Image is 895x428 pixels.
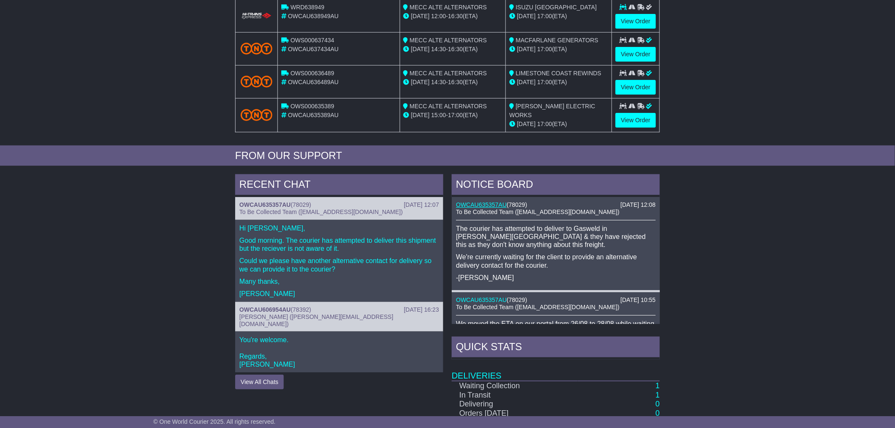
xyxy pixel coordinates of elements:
span: OWS000637434 [291,37,335,44]
span: [DATE] [517,13,535,19]
span: 78392 [293,306,309,313]
div: - (ETA) [404,12,502,21]
div: - (ETA) [404,78,502,87]
span: [DATE] [517,46,535,52]
span: [DATE] [411,13,430,19]
a: View Order [615,14,656,29]
span: 17:00 [537,13,552,19]
span: © One World Courier 2025. All rights reserved. [154,418,276,425]
div: (ETA) [509,45,608,54]
span: [PERSON_NAME] ELECTRIC WORKS [509,103,595,118]
div: RECENT CHAT [235,174,443,197]
div: [DATE] 12:08 [620,201,656,209]
p: Hi [PERSON_NAME], [239,224,439,232]
span: [DATE] [411,46,430,52]
p: The courier has attempted to deliver to Gasweld in [PERSON_NAME][GEOGRAPHIC_DATA] & they have rej... [456,225,656,249]
span: ISUZU [GEOGRAPHIC_DATA] [516,4,597,11]
div: (ETA) [509,12,608,21]
span: 78029 [509,296,525,303]
p: We moved the ETA on our portal from 26/08 to 28/08 while waiting for the freight to be delivered. [456,320,656,336]
td: Orders [DATE] [452,409,578,418]
div: NOTICE BOARD [452,174,660,197]
a: View Order [615,80,656,95]
span: 12:00 [431,13,446,19]
a: OWCAU635357AU [239,201,291,208]
p: We're currently waiting for the client to provide an alternative delivery contact for the courier. [456,253,656,269]
a: 1 [656,381,660,390]
span: 14:30 [431,79,446,85]
img: HiTrans.png [241,12,272,20]
span: MECC ALTE ALTERNATORS [410,37,487,44]
span: OWCAU635389AU [288,112,339,118]
span: OWS000636489 [291,70,335,77]
span: 17:00 [537,121,552,127]
p: Good morning. The courier has attempted to deliver this shipment but the reciever is not aware of... [239,236,439,252]
span: [DATE] [517,79,535,85]
div: - (ETA) [404,45,502,54]
p: Could we please have another alternative contact for delivery so we can provide it to the courier? [239,257,439,273]
a: OWCAU606954AU [239,306,291,313]
span: OWCAU638949AU [288,13,339,19]
a: OWCAU635357AU [456,201,507,208]
p: [PERSON_NAME] [239,290,439,298]
a: View Order [615,113,656,128]
button: View All Chats [235,375,284,390]
span: 16:30 [448,79,463,85]
span: OWS000635389 [291,103,335,110]
div: FROM OUR SUPPORT [235,150,660,162]
div: ( ) [239,306,439,313]
p: Many thanks, [239,277,439,285]
span: 78029 [293,201,309,208]
div: - (ETA) [404,111,502,120]
a: OWCAU635357AU [456,296,507,303]
div: ( ) [456,201,656,209]
div: (ETA) [509,120,608,129]
td: In Transit [452,391,578,400]
div: ( ) [239,201,439,209]
div: ( ) [456,296,656,304]
p: -[PERSON_NAME] [456,274,656,282]
span: 15:00 [431,112,446,118]
span: MECC ALTE ALTERNATORS [410,70,487,77]
span: [DATE] [411,112,430,118]
span: MECC ALTE ALTERNATORS [410,103,487,110]
a: View Order [615,47,656,62]
span: 17:00 [448,112,463,118]
div: Quick Stats [452,337,660,359]
img: TNT_Domestic.png [241,109,272,121]
img: TNT_Domestic.png [241,76,272,87]
div: [DATE] 10:55 [620,296,656,304]
span: MECC ALTE ALTERNATORS [410,4,487,11]
span: 14:30 [431,46,446,52]
span: To Be Collected Team ([EMAIL_ADDRESS][DOMAIN_NAME]) [456,304,619,310]
a: 0 [656,400,660,408]
p: You're welcome. Regards, [PERSON_NAME] [239,336,439,368]
div: (ETA) [509,78,608,87]
td: Waiting Collection [452,381,578,391]
span: 78029 [509,201,525,208]
span: 17:00 [537,46,552,52]
span: MACFARLANE GENERATORS [516,37,598,44]
span: To Be Collected Team ([EMAIL_ADDRESS][DOMAIN_NAME]) [456,209,619,215]
span: 16:30 [448,46,463,52]
a: 0 [656,409,660,417]
span: [DATE] [411,79,430,85]
td: Delivering [452,400,578,409]
span: 16:30 [448,13,463,19]
span: [DATE] [517,121,535,127]
span: 17:00 [537,79,552,85]
span: [PERSON_NAME] ([PERSON_NAME][EMAIL_ADDRESS][DOMAIN_NAME]) [239,313,393,327]
span: OWCAU637434AU [288,46,339,52]
span: To Be Collected Team ([EMAIL_ADDRESS][DOMAIN_NAME]) [239,209,403,215]
td: Deliveries [452,359,660,381]
div: [DATE] 12:07 [404,201,439,209]
span: LIMESTONE COAST REWINDS [516,70,601,77]
div: [DATE] 16:23 [404,306,439,313]
a: 1 [656,391,660,399]
img: TNT_Domestic.png [241,43,272,54]
span: WRD638949 [291,4,324,11]
span: OWCAU636489AU [288,79,339,85]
